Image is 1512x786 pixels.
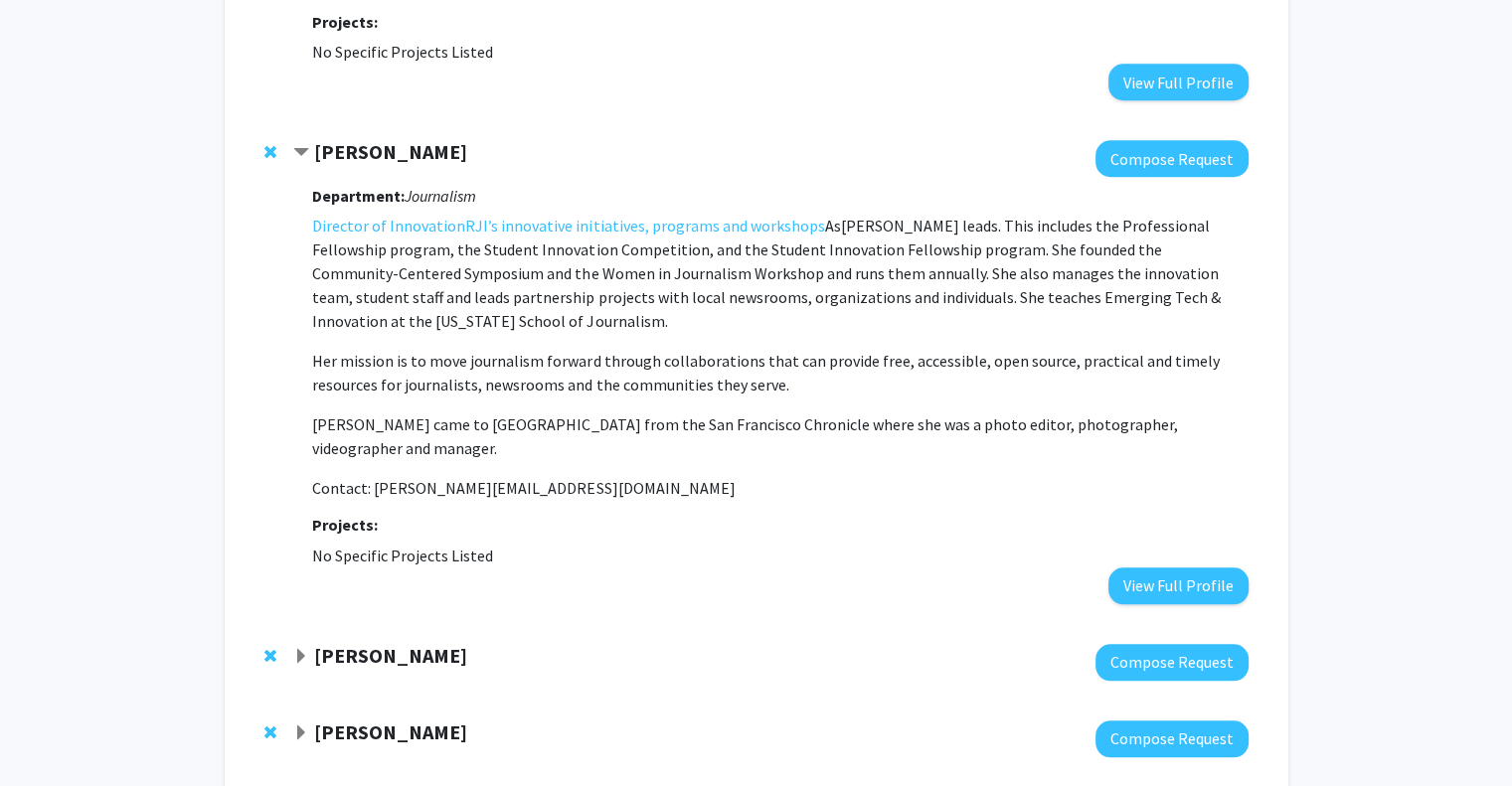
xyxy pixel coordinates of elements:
[1108,567,1249,604] button: View Full Profile
[312,412,1248,460] p: [PERSON_NAME] came to [GEOGRAPHIC_DATA] from the San Francisco Chronicle where she was a photo ed...
[465,214,824,237] a: RJI’s innovative initiatives, programs and workshops
[293,649,309,665] span: Expand Damon Kiesow Bookmark
[1095,720,1249,757] button: Compose Request to Clark Peters
[314,139,467,164] strong: [PERSON_NAME]
[293,145,309,161] span: Contract Kat Duncan Bookmark
[1108,64,1249,100] button: View Full Profile
[312,349,1248,396] p: Her mission is to move journalism forward through collaborations that can provide free, accessibl...
[1095,644,1249,681] button: Compose Request to Damon Kiesow
[312,12,378,32] strong: Projects:
[312,476,1248,500] p: Contact: [PERSON_NAME][EMAIL_ADDRESS][DOMAIN_NAME]
[15,697,84,771] iframe: Chat
[312,186,405,206] strong: Department:
[312,214,1248,333] p: As [PERSON_NAME] leads . This includes the Professional Fellowship program, the Student Innovatio...
[1095,140,1249,177] button: Compose Request to Kat Duncan
[312,546,493,565] span: No Specific Projects Listed
[312,214,465,237] a: Director of Innovation
[312,515,378,535] strong: Projects:
[293,725,309,741] span: Expand Clark Peters Bookmark
[314,643,467,668] strong: [PERSON_NAME]
[312,42,493,62] span: No Specific Projects Listed
[264,144,276,160] span: Remove Kat Duncan from bookmarks
[405,186,476,206] i: Journalism
[264,648,276,664] span: Remove Damon Kiesow from bookmarks
[264,724,276,740] span: Remove Clark Peters from bookmarks
[314,719,467,744] strong: [PERSON_NAME]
